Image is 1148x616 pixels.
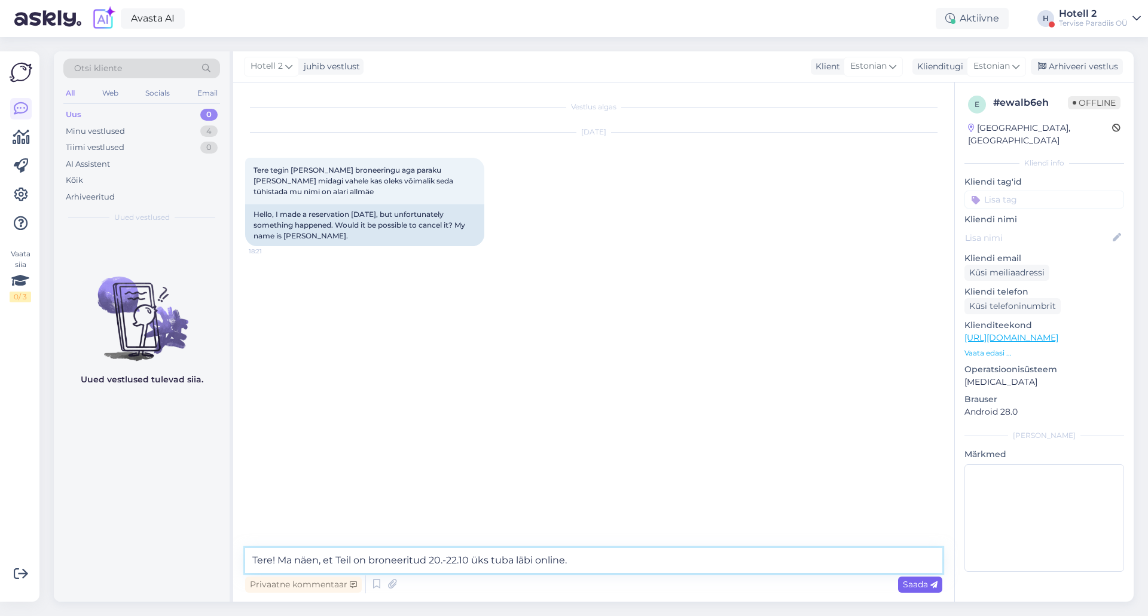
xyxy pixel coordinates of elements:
div: Tiimi vestlused [66,142,124,154]
div: Küsi meiliaadressi [964,265,1049,281]
div: Klienditugi [912,60,963,73]
div: Web [100,85,121,101]
div: Klient [811,60,840,73]
a: Hotell 2Tervise Paradiis OÜ [1059,9,1141,28]
div: Socials [143,85,172,101]
div: [GEOGRAPHIC_DATA], [GEOGRAPHIC_DATA] [968,122,1112,147]
div: Uus [66,109,81,121]
div: [DATE] [245,127,942,137]
span: e [975,100,979,109]
div: # ewalb6eh [993,96,1068,110]
div: Kliendi info [964,158,1124,168]
p: Klienditeekond [964,319,1124,332]
div: Tervise Paradiis OÜ [1059,19,1128,28]
div: Arhiveeritud [66,191,115,203]
span: Saada [903,579,938,590]
img: No chats [54,255,230,363]
p: Kliendi nimi [964,213,1124,226]
span: Hotell 2 [251,60,283,73]
div: Arhiveeri vestlus [1031,59,1123,75]
div: 0 [200,109,218,121]
img: explore-ai [91,6,116,31]
input: Lisa tag [964,191,1124,209]
div: 4 [200,125,218,137]
div: AI Assistent [66,158,110,170]
span: Estonian [850,60,887,73]
div: Vaata siia [10,249,31,302]
div: Küsi telefoninumbrit [964,298,1061,314]
div: H [1037,10,1054,27]
div: Hello, I made a reservation [DATE], but unfortunately something happened. Would it be possible to... [245,204,484,246]
span: Estonian [973,60,1010,73]
div: Hotell 2 [1059,9,1128,19]
input: Lisa nimi [965,231,1110,244]
span: Offline [1068,96,1120,109]
p: Kliendi email [964,252,1124,265]
div: Aktiivne [936,8,1009,29]
div: Email [195,85,220,101]
div: 0 [200,142,218,154]
span: 18:21 [249,247,294,256]
p: Android 28.0 [964,406,1124,418]
textarea: Tere! Ma näen, et Teil on broneeritud 20.-22.10 üks tuba läbi online. [245,548,942,573]
div: [PERSON_NAME] [964,430,1124,441]
div: Vestlus algas [245,102,942,112]
div: juhib vestlust [299,60,360,73]
p: [MEDICAL_DATA] [964,376,1124,388]
p: Kliendi tag'id [964,176,1124,188]
p: Brauser [964,393,1124,406]
a: [URL][DOMAIN_NAME] [964,332,1058,343]
div: All [63,85,77,101]
p: Uued vestlused tulevad siia. [81,373,203,386]
p: Märkmed [964,448,1124,461]
span: Otsi kliente [74,62,122,75]
img: Askly Logo [10,61,32,84]
div: Kõik [66,174,83,186]
span: Tere tegin [PERSON_NAME] broneeringu aga paraku [PERSON_NAME] midagi vahele kas oleks võimalik se... [254,166,455,196]
p: Kliendi telefon [964,286,1124,298]
span: Uued vestlused [114,212,170,223]
div: Minu vestlused [66,125,125,137]
p: Operatsioonisüsteem [964,363,1124,376]
div: 0 / 3 [10,292,31,302]
div: Privaatne kommentaar [245,577,362,593]
p: Vaata edasi ... [964,348,1124,358]
a: Avasta AI [121,8,185,29]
